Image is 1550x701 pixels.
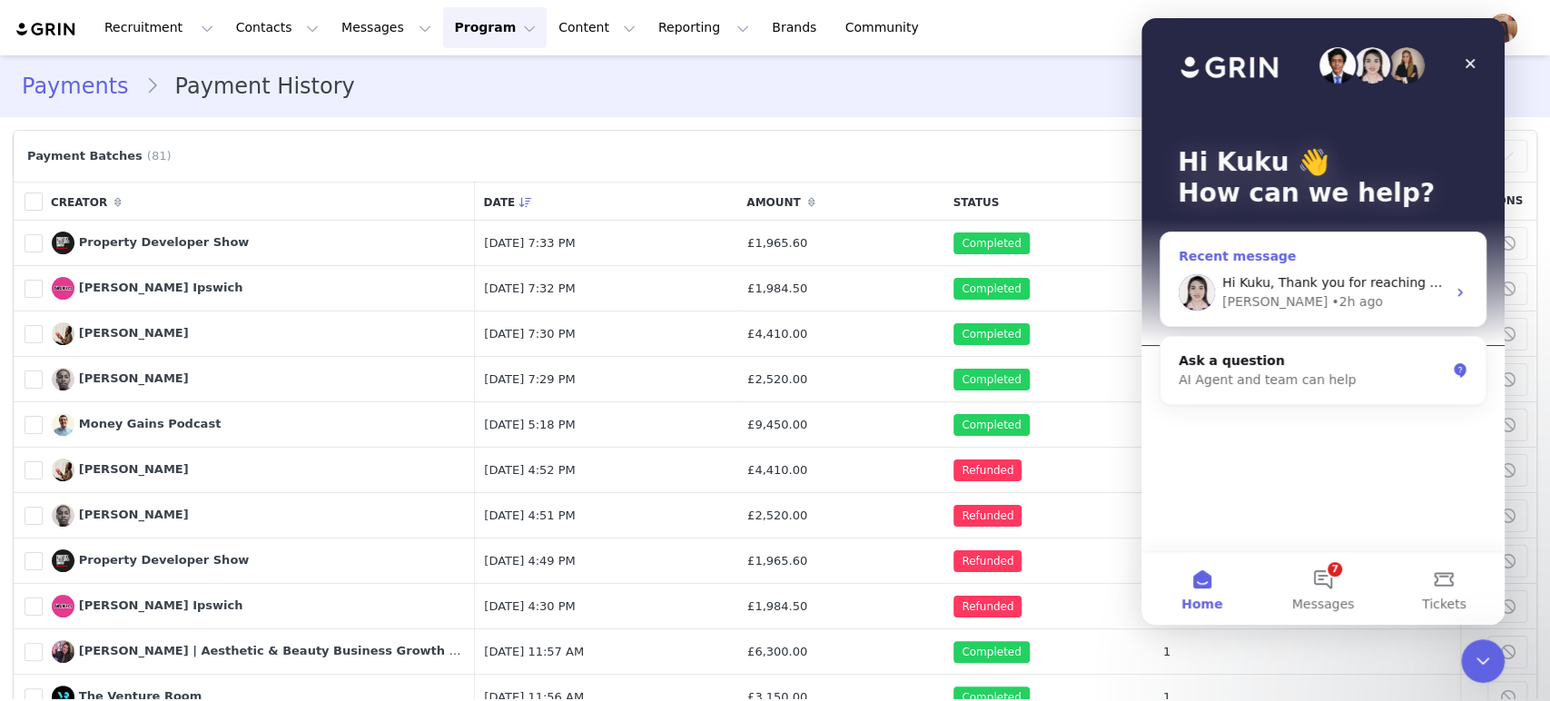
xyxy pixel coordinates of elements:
a: [PERSON_NAME] Ipswich [52,277,243,300]
img: Elfried Samba [52,504,74,527]
th: Status [944,182,1154,221]
span: Property Developer Show [79,553,250,567]
img: Keelan Ipswich [52,595,74,617]
button: Messages [121,534,242,607]
span: £1,984.50 [747,281,807,295]
td: [DATE] 7:30 PM [475,311,738,357]
span: [PERSON_NAME] | Aesthetic & Beauty Business Growth Coach [79,644,489,657]
span: £1,965.60 [747,554,807,568]
span: Tickets [281,579,325,592]
span: Refunded [953,596,1022,617]
button: Contacts [225,7,330,48]
img: Elfried Samba [52,368,74,390]
span: Money Gains Podcast [79,417,222,430]
span: Messages [151,579,213,592]
a: [PERSON_NAME] [52,368,189,390]
img: Keelan Ipswich [52,277,74,300]
td: [DATE] 4:30 PM [475,584,738,629]
span: Refunded [953,550,1022,572]
button: Program [443,7,547,48]
td: [DATE] 7:29 PM [475,357,738,402]
td: [DATE] 11:57 AM [475,629,738,675]
span: Completed [953,323,1029,345]
span: Refunded [953,459,1022,481]
span: [PERSON_NAME] [79,326,189,340]
span: Completed [953,641,1029,663]
a: Property Developer Show [52,549,250,572]
button: Recruitment [94,7,224,48]
span: Refunded [953,505,1022,527]
button: Reporting [647,7,760,48]
td: [DATE] 4:51 PM [475,493,738,538]
button: Search [1355,7,1395,48]
a: [PERSON_NAME] Ipswich [52,595,243,617]
span: Completed [953,414,1029,436]
span: £2,520.00 [747,372,807,386]
div: • 2h ago [190,274,242,293]
span: £2,520.00 [747,508,807,522]
span: Completed [953,278,1029,300]
td: [DATE] 5:18 PM [475,402,738,448]
th: Date [475,182,738,221]
td: [DATE] 7:32 PM [475,266,738,311]
div: Payment Batches [23,147,180,165]
button: Content [548,7,647,48]
a: [PERSON_NAME] [52,504,189,527]
a: Money Gains Podcast [52,413,222,436]
a: [PERSON_NAME] [52,322,189,345]
span: £4,410.00 [747,327,807,341]
th: Creator [43,182,475,221]
span: [PERSON_NAME] [79,508,189,521]
a: Payments [22,70,145,103]
button: Tickets [242,534,363,607]
a: [PERSON_NAME] [52,459,189,481]
span: [PERSON_NAME] [79,462,189,476]
a: Brands [761,7,833,48]
span: [PERSON_NAME] Ipswich [79,598,243,612]
img: Property Developer Show [52,549,74,572]
img: Property Developer Show [52,232,74,254]
iframe: Intercom live chat [1461,639,1505,683]
span: £1,984.50 [747,599,807,613]
span: (81) [147,147,172,165]
td: 1 [1154,629,1460,675]
a: [PERSON_NAME] | Aesthetic & Beauty Business Growth Coach [52,640,467,663]
a: Community [834,7,938,48]
div: Ask a questionAI Agent and team can help [18,318,345,387]
img: Alysha | Aesthetic & Beauty Business Growth Coach [52,640,74,663]
img: Money Gains Podcast [52,413,74,436]
img: Ellie Austin-Williams [52,322,74,345]
div: Close [312,29,345,62]
img: Ellie Austin-Williams [52,459,74,481]
div: Ask a question [37,333,304,352]
span: £9,450.00 [747,418,807,431]
div: AI Agent and team can help [37,352,304,371]
span: £1,965.60 [747,236,807,250]
img: grin logo [15,21,78,38]
span: Completed [953,232,1029,254]
button: Messages [331,7,442,48]
span: [PERSON_NAME] [79,371,189,385]
span: £4,410.00 [747,463,807,477]
span: Property Developer Show [79,235,250,249]
button: Profile [1477,14,1535,43]
iframe: Intercom live chat [1141,18,1505,625]
div: [PERSON_NAME] [81,274,186,293]
a: Tasks [1396,7,1436,48]
button: Notifications [1436,7,1476,48]
span: Completed [953,369,1029,390]
span: Home [40,579,81,592]
a: Property Developer Show [52,232,250,254]
th: Amount [738,182,944,221]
